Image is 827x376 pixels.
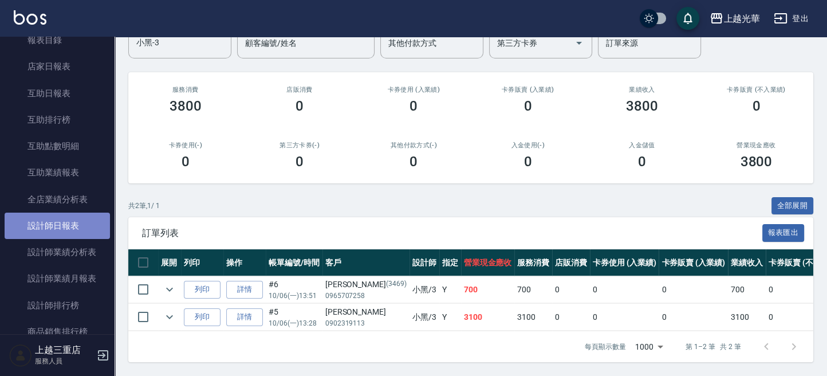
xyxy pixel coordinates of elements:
[35,356,93,366] p: 服務人員
[590,249,659,276] th: 卡券使用 (入業績)
[142,142,229,149] h2: 卡券使用(-)
[485,142,571,149] h2: 入金使用(-)
[296,98,304,114] h3: 0
[256,142,342,149] h2: 第三方卡券(-)
[552,276,590,303] td: 0
[439,304,461,331] td: Y
[226,281,263,299] a: 詳情
[5,213,110,239] a: 設計師日報表
[5,292,110,319] a: 設計師排行榜
[570,34,588,52] button: Open
[762,224,805,242] button: 報表匯出
[676,7,699,30] button: save
[638,154,646,170] h3: 0
[9,344,32,367] img: Person
[5,80,110,107] a: 互助日報表
[409,276,439,303] td: 小黑 /3
[5,265,110,292] a: 設計師業績月報表
[181,249,223,276] th: 列印
[409,249,439,276] th: 設計師
[5,107,110,133] a: 互助排行榜
[728,304,766,331] td: 3100
[128,201,160,211] p: 共 2 筆, 1 / 1
[659,276,728,303] td: 0
[439,249,461,276] th: 指定
[269,318,320,328] p: 10/06 (一) 13:28
[184,281,220,299] button: 列印
[514,276,552,303] td: 700
[409,304,439,331] td: 小黑 /3
[705,7,765,30] button: 上越光華
[771,197,814,215] button: 全部展開
[524,98,532,114] h3: 0
[386,279,407,291] p: (3469)
[713,142,800,149] h2: 營業現金應收
[514,249,552,276] th: 服務消費
[296,154,304,170] h3: 0
[552,249,590,276] th: 店販消費
[371,86,457,93] h2: 卡券使用 (入業績)
[161,281,178,298] button: expand row
[269,291,320,301] p: 10/06 (一) 13:51
[5,239,110,265] a: 設計師業績分析表
[5,159,110,186] a: 互助業績報表
[5,133,110,159] a: 互助點數明細
[723,11,760,26] div: 上越光華
[266,276,322,303] td: #6
[598,142,685,149] h2: 入金儲值
[226,308,263,326] a: 詳情
[686,342,741,352] p: 第 1–2 筆 共 2 筆
[769,8,813,29] button: 登出
[161,308,178,326] button: expand row
[158,249,181,276] th: 展開
[325,279,407,291] div: [PERSON_NAME]
[659,249,728,276] th: 卡券販賣 (入業績)
[170,98,202,114] h3: 3800
[142,86,229,93] h3: 服務消費
[598,86,685,93] h2: 業績收入
[409,154,418,170] h3: 0
[552,304,590,331] td: 0
[631,331,667,362] div: 1000
[762,227,805,238] a: 報表匯出
[142,228,762,239] span: 訂單列表
[752,98,760,114] h3: 0
[659,304,728,331] td: 0
[325,318,407,328] p: 0902319113
[5,186,110,213] a: 全店業績分析表
[524,154,532,170] h3: 0
[461,304,515,331] td: 3100
[371,142,457,149] h2: 其他付款方式(-)
[256,86,342,93] h2: 店販消費
[184,308,220,326] button: 列印
[409,98,418,114] h3: 0
[713,86,800,93] h2: 卡券販賣 (不入業績)
[590,276,659,303] td: 0
[5,53,110,80] a: 店家日報表
[266,249,322,276] th: 帳單編號/時間
[740,154,772,170] h3: 3800
[14,10,46,25] img: Logo
[5,319,110,345] a: 商品銷售排行榜
[728,276,766,303] td: 700
[266,304,322,331] td: #5
[585,342,626,352] p: 每頁顯示數量
[626,98,658,114] h3: 3800
[5,27,110,53] a: 報表目錄
[514,304,552,331] td: 3100
[485,86,571,93] h2: 卡券販賣 (入業績)
[322,249,409,276] th: 客戶
[223,249,266,276] th: 操作
[439,276,461,303] td: Y
[728,249,766,276] th: 業績收入
[461,249,515,276] th: 營業現金應收
[182,154,190,170] h3: 0
[461,276,515,303] td: 700
[590,304,659,331] td: 0
[325,306,407,318] div: [PERSON_NAME]
[35,344,93,356] h5: 上越三重店
[325,291,407,301] p: 0965707258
